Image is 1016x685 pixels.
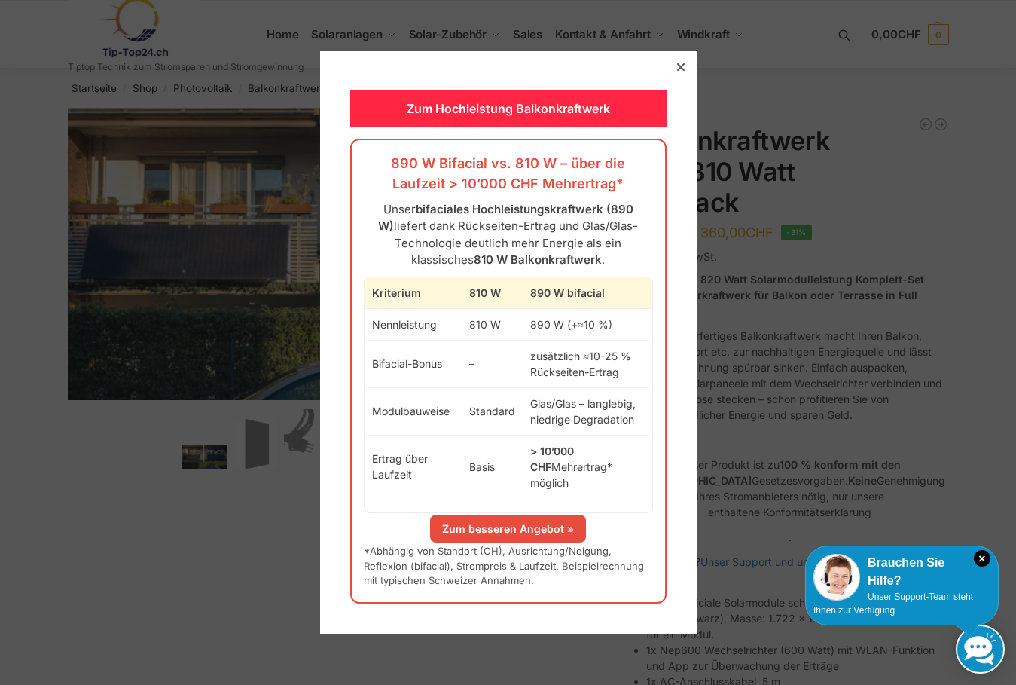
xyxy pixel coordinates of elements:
img: Customer service [813,554,860,601]
th: 890 W bifacial [523,277,651,309]
strong: 810 W Balkonkraftwerk [474,252,602,267]
td: Nennleistung [365,308,462,340]
strong: bifaciales Hochleistungskraftwerk (890 W) [378,202,633,234]
td: 890 W (+≈10 %) [523,308,651,340]
a: Zum besseren Angebot » [430,515,586,543]
td: Glas/Glas – langlebig, niedrige Degradation [523,387,651,435]
p: Unser liefert dank Rückseiten-Ertrag und Glas/Glas-Technologie deutlich mehr Energie als ein klas... [364,201,653,269]
td: – [462,340,523,387]
p: *Abhängig von Standort (CH), Ausrichtung/Neigung, Reflexion (bifacial), Strompreis & Laufzeit. Be... [364,544,653,589]
span: Unser Support-Team steht Ihnen zur Verfügung [813,592,973,616]
div: Brauchen Sie Hilfe? [813,554,990,590]
th: 810 W [462,277,523,309]
td: Standard [462,387,523,435]
th: Kriterium [365,277,462,309]
td: Basis [462,435,523,498]
strong: > 10’000 CHF [530,445,574,473]
div: Zum Hochleistung Balkonkraftwerk [350,90,667,127]
td: Modulbauweise [365,387,462,435]
h3: 890 W Bifacial vs. 810 W – über die Laufzeit > 10’000 CHF Mehrertrag* [364,154,653,193]
td: zusätzlich ≈10-25 % Rückseiten-Ertrag [523,340,651,387]
td: Mehrertrag* möglich [523,435,651,498]
td: Ertrag über Laufzeit [365,435,462,498]
i: Schließen [974,550,990,567]
td: 810 W [462,308,523,340]
td: Bifacial-Bonus [365,340,462,387]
